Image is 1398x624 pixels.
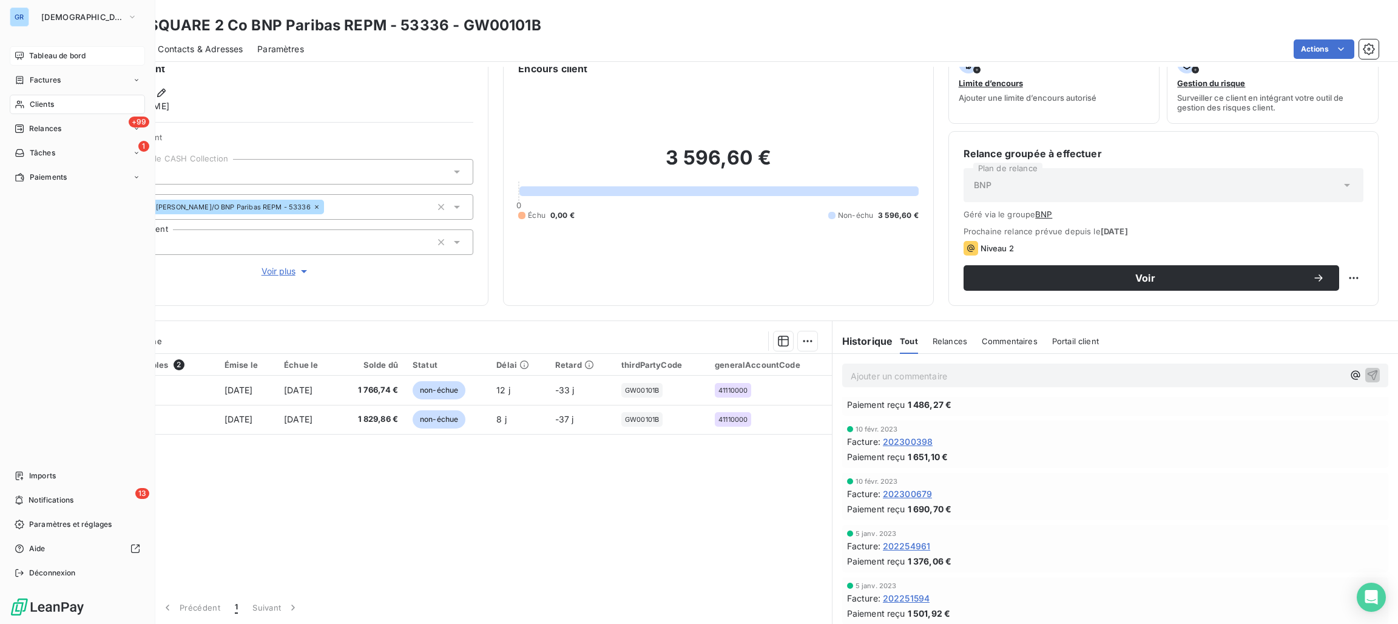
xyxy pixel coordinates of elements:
[29,543,46,554] span: Aide
[1357,583,1386,612] div: Open Intercom Messenger
[29,470,56,481] span: Imports
[10,7,29,27] div: GR
[225,360,269,370] div: Émise le
[107,15,541,36] h3: EUROSQUARE 2 Co BNP Paribas REPM - 53336 - GW00101B
[228,595,245,620] button: 1
[900,336,918,346] span: Tout
[10,597,85,617] img: Logo LeanPay
[262,265,310,277] span: Voir plus
[1035,209,1052,219] button: BNP
[257,43,304,55] span: Paramètres
[856,478,898,485] span: 10 févr. 2023
[883,435,933,448] span: 202300398
[847,450,905,463] span: Paiement reçu
[345,413,398,426] span: 1 829,86 €
[129,117,149,127] span: +99
[847,607,905,620] span: Paiement reçu
[908,398,952,411] span: 1 486,27 €
[154,595,228,620] button: Précédent
[29,519,112,530] span: Paramètres et réglages
[856,530,897,537] span: 5 janv. 2023
[550,210,575,221] span: 0,00 €
[718,416,748,423] span: 41110000
[856,582,897,589] span: 5 janv. 2023
[838,210,873,221] span: Non-échu
[112,203,311,211] span: SCPI Accimo [PERSON_NAME]/O BNP Paribas REPM - 53336
[496,360,541,370] div: Délai
[555,360,607,370] div: Retard
[30,148,55,158] span: Tâches
[496,414,506,424] span: 8 j
[324,202,334,212] input: Ajouter une valeur
[847,398,905,411] span: Paiement reçu
[284,414,312,424] span: [DATE]
[974,179,991,191] span: BNP
[621,360,700,370] div: thirdPartyCode
[718,387,748,394] span: 41110000
[847,487,880,500] span: Facture :
[847,540,880,552] span: Facture :
[1101,226,1128,236] span: [DATE]
[413,381,465,399] span: non-échue
[10,539,145,558] a: Aide
[878,210,919,221] span: 3 596,60 €
[715,360,825,370] div: generalAccountCode
[978,273,1312,283] span: Voir
[959,93,1096,103] span: Ajouter une limite d’encours autorisé
[1294,39,1354,59] button: Actions
[225,414,253,424] span: [DATE]
[245,595,306,620] button: Suivant
[518,146,918,182] h2: 3 596,60 €
[555,385,575,395] span: -33 j
[959,78,1023,88] span: Limite d’encours
[964,265,1339,291] button: Voir
[847,555,905,568] span: Paiement reçu
[883,487,932,500] span: 202300679
[98,132,473,149] span: Propriétés Client
[847,592,880,605] span: Facture :
[856,426,898,433] span: 10 févr. 2023
[284,385,312,395] span: [DATE]
[948,46,1160,124] button: Limite d’encoursAjouter une limite d’encours autorisé
[29,495,73,506] span: Notifications
[908,607,951,620] span: 1 501,92 €
[964,209,1363,219] span: Géré via le groupe
[625,416,659,423] span: GW00101B
[981,243,1014,253] span: Niveau 2
[98,265,473,278] button: Voir plus
[625,387,659,394] span: GW00101B
[832,334,893,348] h6: Historique
[135,488,149,499] span: 13
[847,503,905,515] span: Paiement reçu
[29,568,76,578] span: Déconnexion
[30,172,67,183] span: Paiements
[518,61,587,76] h6: Encours client
[413,360,482,370] div: Statut
[908,555,952,568] span: 1 376,06 €
[516,200,521,210] span: 0
[73,61,473,76] h6: Informations client
[30,99,54,110] span: Clients
[908,503,952,515] span: 1 690,70 €
[528,210,545,221] span: Échu
[496,385,510,395] span: 12 j
[345,360,398,370] div: Solde dû
[225,385,253,395] span: [DATE]
[1052,336,1099,346] span: Portail client
[964,226,1363,236] span: Prochaine relance prévue depuis le
[1167,46,1379,124] button: Gestion du risqueSurveiller ce client en intégrant votre outil de gestion des risques client.
[30,75,61,86] span: Factures
[413,410,465,429] span: non-échue
[1177,93,1368,112] span: Surveiller ce client en intégrant votre outil de gestion des risques client.
[1177,78,1245,88] span: Gestion du risque
[138,141,149,152] span: 1
[158,43,243,55] span: Contacts & Adresses
[235,602,238,614] span: 1
[933,336,967,346] span: Relances
[29,123,61,134] span: Relances
[41,12,123,22] span: [DEMOGRAPHIC_DATA]
[883,592,930,605] span: 202251594
[29,50,86,61] span: Tableau de bord
[174,359,184,370] span: 2
[883,540,930,552] span: 202254961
